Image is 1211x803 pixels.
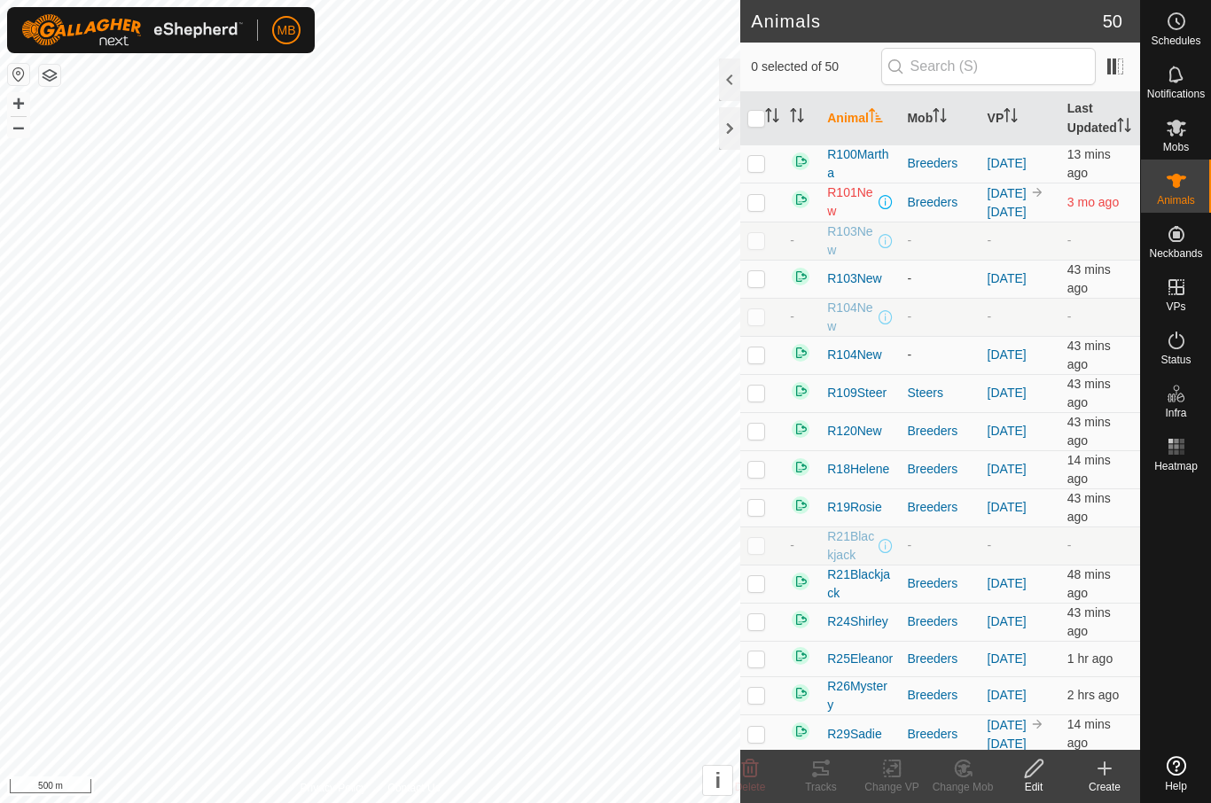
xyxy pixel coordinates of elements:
div: - [907,231,973,250]
a: [DATE] [988,614,1027,628]
span: 50 [1103,8,1122,35]
a: [DATE] [988,651,1027,666]
span: R103New [827,222,875,260]
button: – [8,116,29,137]
div: Breeders [907,725,973,744]
div: Breeders [907,574,973,593]
div: - [907,308,973,326]
div: Breeders [907,686,973,705]
span: 27 Sep 2025 at 12:32 am [1067,717,1111,750]
span: - [1067,233,1072,247]
span: R26Mystery [827,677,893,714]
h2: Animals [751,11,1103,32]
span: 0 selected of 50 [751,58,880,76]
span: 26 Sep 2025 at 11:02 pm [1067,651,1113,666]
p-sorticon: Activate to sort [933,111,947,125]
img: returning on [790,380,811,401]
a: [DATE] [988,688,1027,702]
input: Search (S) [881,48,1096,85]
span: Delete [735,781,766,793]
a: [DATE] [988,347,1027,362]
img: to [1030,185,1044,199]
span: 27 Sep 2025 at 12:32 am [1067,453,1111,486]
th: Mob [900,92,980,145]
div: Breeders [907,498,973,517]
div: Breeders [907,193,973,212]
span: 27 Sep 2025 at 12:03 am [1067,377,1111,409]
p-sorticon: Activate to sort [790,111,804,125]
img: returning on [790,571,811,592]
span: - [790,309,794,324]
app-display-virtual-paddock-transition: - [988,233,992,247]
span: Status [1160,355,1191,365]
img: returning on [790,609,811,630]
a: [DATE] [988,718,1027,732]
div: Breeders [907,460,973,479]
a: [DATE] [988,205,1027,219]
span: - [1067,309,1072,324]
div: - [907,346,973,364]
span: Neckbands [1149,248,1202,259]
span: 26 Sep 2025 at 11:58 pm [1067,567,1111,600]
img: returning on [790,682,811,704]
span: Mobs [1163,142,1189,152]
p-sorticon: Activate to sort [1117,121,1131,135]
img: returning on [790,151,811,172]
span: 27 Sep 2025 at 12:03 am [1067,339,1111,371]
a: [DATE] [988,156,1027,170]
div: Breeders [907,154,973,173]
span: i [715,768,721,792]
div: - [907,269,973,288]
th: VP [981,92,1060,145]
a: Contact Us [387,780,440,796]
div: Steers [907,384,973,402]
span: - [790,233,794,247]
th: Animal [820,92,900,145]
div: Breeders [907,612,973,631]
span: MB [277,21,296,40]
span: R18Helene [827,460,889,479]
img: returning on [790,266,811,287]
a: [DATE] [988,424,1027,438]
span: R24Shirley [827,612,887,631]
span: Infra [1165,408,1186,418]
div: Edit [998,779,1069,795]
div: Breeders [907,422,973,440]
div: Breeders [907,650,973,668]
span: - [1067,538,1072,552]
button: Reset Map [8,64,29,85]
button: + [8,93,29,114]
th: Last Updated [1060,92,1140,145]
img: returning on [790,645,811,667]
div: Change VP [856,779,927,795]
span: 22 Jun 2025 at 9:33 am [1067,195,1119,209]
span: 27 Sep 2025 at 12:33 am [1067,147,1111,180]
span: R109Steer [827,384,887,402]
span: Help [1165,781,1187,791]
span: R101New [827,183,875,221]
div: Tracks [785,779,856,795]
span: VPs [1166,301,1185,312]
p-sorticon: Activate to sort [765,111,779,125]
app-display-virtual-paddock-transition: - [988,538,992,552]
img: returning on [790,495,811,516]
a: [DATE] [988,386,1027,400]
span: R21Blackjack [827,527,875,565]
img: to [1030,717,1044,731]
div: Create [1069,779,1140,795]
a: [DATE] [988,186,1027,200]
div: Change Mob [927,779,998,795]
img: returning on [790,342,811,363]
a: [DATE] [988,576,1027,590]
a: [DATE] [988,462,1027,476]
img: returning on [790,456,811,478]
p-sorticon: Activate to sort [1004,111,1018,125]
span: R25Eleanor [827,650,893,668]
a: [DATE] [988,500,1027,514]
span: 27 Sep 2025 at 12:03 am [1067,605,1111,638]
span: Schedules [1151,35,1200,46]
a: [DATE] [988,271,1027,285]
p-sorticon: Activate to sort [869,111,883,125]
img: returning on [790,721,811,742]
a: [DATE] [988,737,1027,751]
